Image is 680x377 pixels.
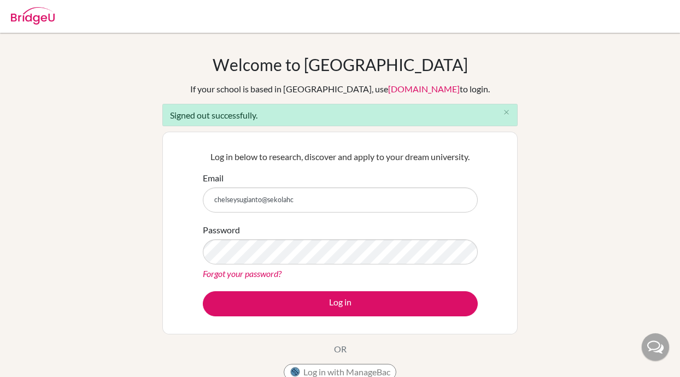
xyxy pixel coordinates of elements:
p: Log in below to research, discover and apply to your dream university. [203,150,478,163]
label: Password [203,223,240,237]
a: [DOMAIN_NAME] [388,84,460,94]
img: Bridge-U [11,7,55,25]
button: Close [495,104,517,121]
label: Email [203,172,224,185]
div: If your school is based in [GEOGRAPHIC_DATA], use to login. [190,83,490,96]
p: OR [334,343,347,356]
button: Log in [203,291,478,316]
div: Signed out successfully. [162,104,518,126]
i: close [502,108,511,116]
h1: Welcome to [GEOGRAPHIC_DATA] [213,55,468,74]
a: Forgot your password? [203,268,282,279]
